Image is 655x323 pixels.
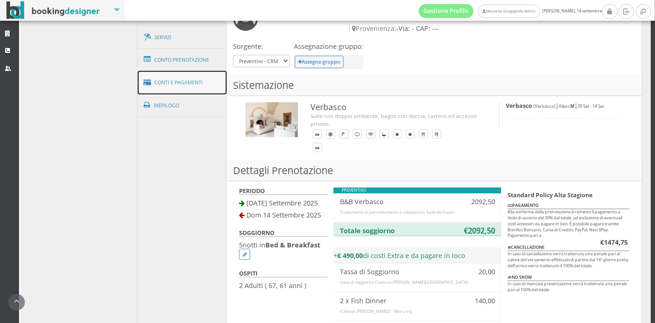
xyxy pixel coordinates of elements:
[508,244,544,250] b: CANCELLAZIONE
[265,241,320,249] b: Bed & Breakfast
[310,102,480,112] h3: Verbasco
[337,251,363,260] b: € 490,00
[340,297,453,305] div: 2 x Fish Dinner
[419,4,474,18] a: Gestione Profilo
[239,187,265,195] b: PERIODO
[233,42,290,50] h4: Sorgente:
[506,102,532,110] b: Verbasco
[333,252,501,259] h4: + di costi Extra e da pagare in loco
[419,4,602,18] span: [PERSON_NAME], 14 settembre
[239,229,275,237] b: SOGGIORNO
[239,270,257,277] b: OSPITI
[239,241,327,260] h4: notti in
[508,202,538,208] b: PAGAMENTO
[138,26,227,49] a: Servizi
[6,1,100,19] img: BookingDesigner.com
[508,191,592,199] b: Standard Policy Alta Stagione
[340,268,453,276] div: Tassa di Soggiorno
[501,188,635,301] div: Alla conferma della prenotazione è richiesto il pagamento a titolo di acconto del 30% del totale,...
[468,226,495,236] b: 2092,50
[340,210,495,216] div: Trattamento di pernottamento e colazione in Suite Verbasco
[227,160,642,181] h3: Dettagli Prenotazione
[239,241,243,249] span: 5
[533,103,556,109] small: (Verbasco)
[310,112,480,127] div: Suite con doppio ambiente, bagno con doccia, camino ed accesso privato.
[340,309,495,315] div: (Cliente: [PERSON_NAME]) - Menu ing
[239,282,327,289] h4: 2 Adulti ( 67, 61 anni )
[466,268,495,276] h4: 20,00
[246,211,321,219] span: Dom 14 Settembre 2025
[570,103,574,109] b: M
[246,102,298,137] img: 3b021f54592911eeb13b0a069e529790.jpg
[508,274,532,280] b: NO SHOW
[604,238,628,247] span: 1474,75
[227,75,642,96] h3: Sistemazione
[349,24,605,32] h4: -
[246,199,318,207] span: [DATE] Settembre 2025
[294,42,363,50] h4: Assegnazione gruppo:
[466,297,495,305] h4: 140,00
[138,94,227,117] a: Riepilogo
[333,188,501,194] div: PREVENTIVO
[412,24,439,33] span: - CAP: ---
[340,226,395,235] b: Totale soggiorno
[138,71,227,94] a: Conti e Pagamenti
[398,24,410,33] span: Via:
[138,48,227,72] a: Conto Prenotazione
[600,238,628,247] b: €
[464,226,468,236] b: €
[478,5,540,18] a: Masseria Gorgognolo Admin
[340,198,453,206] h4: B&B Verbasco
[295,56,344,68] button: Assegna gruppo
[340,280,495,286] div: tassa di soggiorno Comune [PERSON_NAME][GEOGRAPHIC_DATA]
[506,102,623,109] h5: | |
[352,24,396,33] span: Provenienza:
[559,103,574,109] small: Allest.
[466,198,495,206] h4: 2092,50
[578,103,604,109] small: 09 Set - 14 Set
